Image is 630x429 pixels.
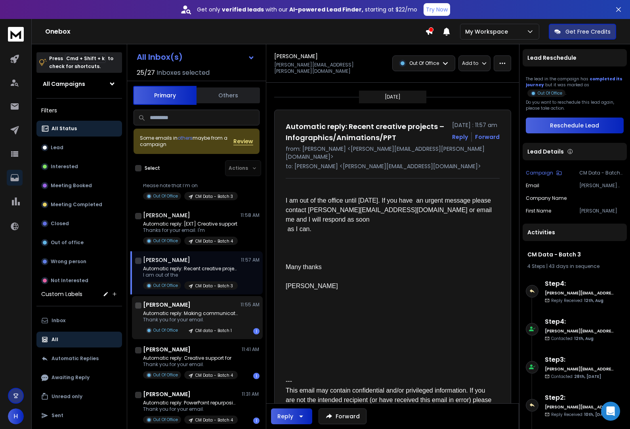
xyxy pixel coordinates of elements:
[178,135,193,141] span: others
[549,24,616,40] button: Get Free Credits
[195,372,233,378] p: CM Data - Batch 4
[143,211,190,219] h1: [PERSON_NAME]
[45,27,425,36] h1: Onebox
[36,105,122,116] h3: Filters
[133,86,197,105] button: Primary
[271,408,312,424] button: Reply
[36,351,122,366] button: Automatic Replies
[385,94,401,100] p: [DATE]
[36,216,122,232] button: Closed
[289,6,363,13] strong: AI-powered Lead Finder,
[137,68,155,78] span: 25 / 27
[36,178,122,194] button: Meeting Booked
[241,212,260,218] p: 11:58 AM
[51,163,78,170] p: Interested
[545,317,614,326] h6: Step 4 :
[36,408,122,423] button: Sent
[157,68,210,78] h3: Inboxes selected
[584,298,603,304] span: 12th, Aug
[195,328,232,334] p: CM data - Batch 1
[145,165,160,171] label: Select
[526,170,553,176] p: Campaign
[43,80,85,88] h1: All Campaigns
[545,355,614,364] h6: Step 3 :
[523,224,627,241] div: Activities
[526,170,562,176] button: Campaign
[143,301,191,309] h1: [PERSON_NAME]
[527,251,622,258] h1: CM Data - Batch 3
[526,208,551,214] p: First Name
[153,327,178,333] p: Out Of Office
[51,277,88,284] p: Not Interested
[143,182,238,189] p: Please note that I’m on
[143,390,191,398] h1: [PERSON_NAME]
[601,402,620,421] div: Open Intercom Messenger
[52,412,63,419] p: Sent
[545,328,614,334] h6: [PERSON_NAME][EMAIL_ADDRESS][DOMAIN_NAME]
[545,393,614,402] h6: Step 2 :
[584,412,610,418] span: 10th, [DATE]
[143,406,238,412] p: Thank you for your email.
[475,133,500,141] div: Forward
[526,76,622,88] span: completed its journey
[579,182,624,189] p: [PERSON_NAME][EMAIL_ADDRESS][PERSON_NAME][DOMAIN_NAME]
[36,235,122,251] button: Out of office
[52,336,58,343] p: All
[286,197,494,232] span: I am out of the office until [DATE]. If you have an urgent message please contact [PERSON_NAME][E...
[527,54,577,62] p: Lead Reschedule
[197,87,260,104] button: Others
[452,133,468,141] button: Reply
[153,193,178,199] p: Out Of Office
[49,55,113,70] p: Press to check for shortcuts.
[51,201,102,208] p: Meeting Completed
[526,195,567,201] p: Company Name
[36,140,122,156] button: Lead
[527,263,545,270] span: 4 Steps
[143,227,238,233] p: Thanks for your email. I'm
[551,412,610,418] p: Reply Received
[242,346,260,353] p: 11:41 AM
[551,298,603,304] p: Reply Received
[319,408,367,424] button: Forward
[277,412,293,420] div: Reply
[233,137,253,145] button: Review
[143,361,238,368] p: Thank you for your email.
[52,317,65,324] p: Inbox
[545,290,614,296] h6: [PERSON_NAME][EMAIL_ADDRESS][DOMAIN_NAME]
[241,302,260,308] p: 11:55 AM
[424,3,450,16] button: Try Now
[274,62,388,74] p: [PERSON_NAME][EMAIL_ADDRESS][PERSON_NAME][DOMAIN_NAME]
[36,313,122,328] button: Inbox
[52,125,77,132] p: All Status
[143,355,238,361] p: Automatic reply: Creative support for
[143,345,191,353] h1: [PERSON_NAME]
[452,121,500,129] p: [DATE] : 11:57 am
[253,373,260,379] div: 1
[41,290,82,298] h3: Custom Labels
[579,208,624,214] p: [PERSON_NAME]
[65,54,106,63] span: Cmd + Shift + k
[51,239,84,246] p: Out of office
[153,372,178,378] p: Out Of Office
[8,408,24,424] button: H
[36,332,122,347] button: All
[286,162,500,170] p: to: [PERSON_NAME] <[PERSON_NAME][EMAIL_ADDRESS][DOMAIN_NAME]>
[551,374,601,380] p: Contacted
[195,238,233,244] p: CM Data - Batch 4
[527,148,564,156] p: Lead Details
[462,60,478,66] p: Add to
[36,121,122,137] button: All Status
[143,272,238,278] p: I am out of the
[195,417,233,423] p: CM Data - Batch 4
[253,418,260,424] div: 1
[137,53,183,61] h1: All Inbox(s)
[153,238,178,244] p: Out Of Office
[36,273,122,289] button: Not Interested
[143,400,238,406] p: Automatic reply: PowerPoint repurposing, infographics,
[526,99,624,111] p: Do you want to reschedule this lead again, please take action.
[153,283,178,289] p: Out Of Office
[52,374,90,381] p: Awaiting Reply
[538,90,562,96] p: Out Of Office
